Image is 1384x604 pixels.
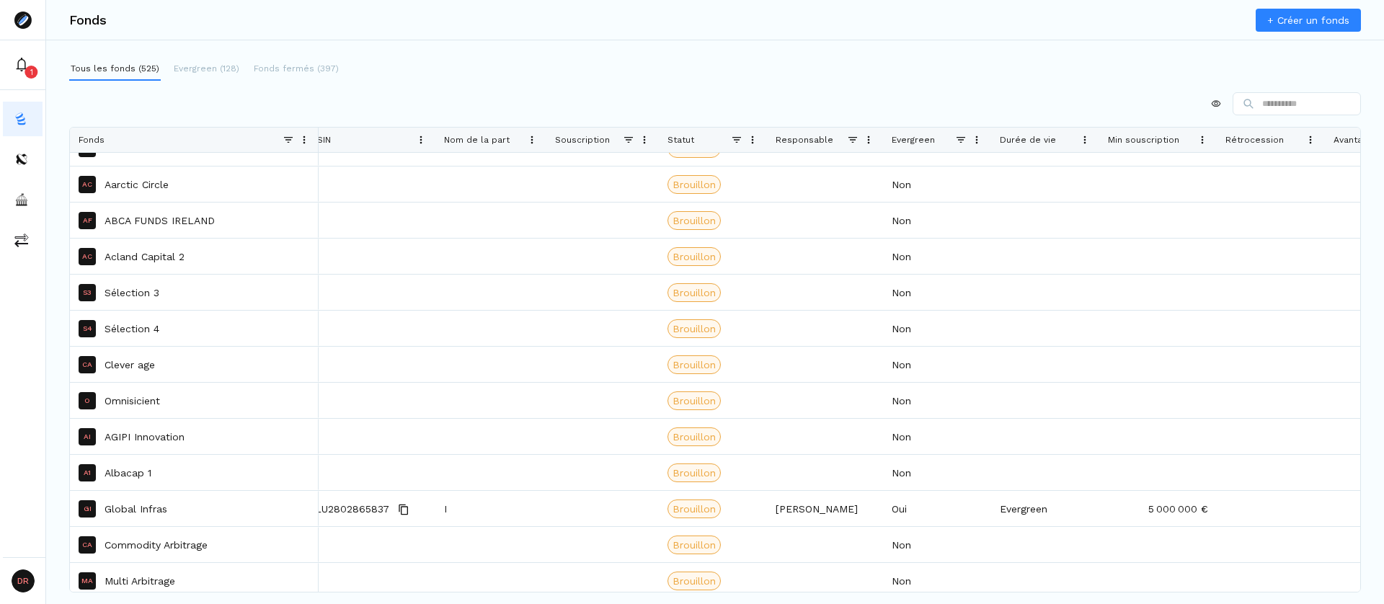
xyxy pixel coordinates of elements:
[30,66,33,78] p: 1
[254,62,339,75] p: Fonds fermés (397)
[1000,135,1056,145] span: Durée de vie
[84,469,91,476] p: A1
[991,491,1099,526] div: Evergreen
[83,325,92,332] p: S4
[315,135,331,145] span: ISIN
[673,249,716,264] span: Brouillon
[105,430,185,444] a: AGIPI Innovation
[673,574,716,588] span: Brouillon
[555,135,610,145] span: Souscription
[673,430,716,444] span: Brouillon
[883,347,991,382] div: Non
[83,217,92,224] p: AF
[673,538,716,552] span: Brouillon
[174,62,239,75] p: Evergreen (128)
[71,62,159,75] p: Tous les fonds (525)
[69,14,107,27] h3: Fonds
[3,48,43,82] button: 1
[673,502,716,516] span: Brouillon
[673,357,716,372] span: Brouillon
[1108,135,1179,145] span: Min souscription
[883,419,991,454] div: Non
[883,275,991,310] div: Non
[395,501,412,518] button: Copy
[883,311,991,346] div: Non
[105,394,160,408] a: Omnisicient
[1256,9,1361,32] a: + Créer un fonds
[81,577,93,585] p: MA
[83,289,92,296] p: S3
[3,182,43,217] button: asset-managers
[3,142,43,177] button: distributors
[673,213,716,228] span: Brouillon
[12,569,35,592] span: DR
[82,361,92,368] p: CA
[315,492,389,527] span: LU2802865837
[105,466,151,480] a: Albacap 1
[14,233,29,247] img: commissions
[172,58,241,81] button: Evergreen (128)
[673,285,716,300] span: Brouillon
[105,177,169,192] a: Aarctic Circle
[776,135,833,145] span: Responsable
[105,285,159,300] a: Sélection 3
[84,397,90,404] p: O
[105,213,215,228] a: ABCA FUNDS IRELAND
[883,455,991,490] div: Non
[883,491,991,526] div: Oui
[105,249,185,264] a: Acland Capital 2
[84,433,91,440] p: AI
[1099,491,1217,526] div: 5 000 000 €
[1225,135,1284,145] span: Rétrocession
[105,538,208,552] a: Commodity Arbitrage
[82,181,92,188] p: AC
[673,466,716,480] span: Brouillon
[883,527,991,562] div: Non
[82,541,92,549] p: CA
[883,563,991,598] div: Non
[883,239,991,274] div: Non
[105,502,167,516] a: Global Infras
[444,135,510,145] span: Nom de la part
[883,203,991,238] div: Non
[883,166,991,202] div: Non
[892,135,935,145] span: Evergreen
[14,112,29,126] img: funds
[14,192,29,207] img: asset-managers
[673,177,716,192] span: Brouillon
[105,321,159,336] a: Sélection 4
[667,135,694,145] span: Statut
[82,253,92,260] p: AC
[79,135,105,145] span: Fonds
[435,491,546,526] div: I
[673,394,716,408] span: Brouillon
[883,383,991,418] div: Non
[105,574,175,588] a: Multi Arbitrage
[105,357,155,372] a: Clever age
[69,58,161,81] button: Tous les fonds (525)
[14,152,29,166] img: distributors
[3,102,43,136] button: funds
[673,321,716,336] span: Brouillon
[84,505,92,512] p: GI
[767,491,883,526] div: [PERSON_NAME]
[252,58,340,81] button: Fonds fermés (397)
[3,223,43,257] button: commissions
